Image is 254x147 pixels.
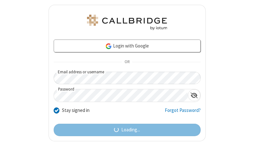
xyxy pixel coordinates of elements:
img: Astra [86,15,168,30]
button: Loading... [54,124,201,136]
input: Password [54,89,188,102]
img: google-icon.png [105,43,112,50]
input: Email address or username [54,72,201,84]
a: Login with Google [54,40,201,52]
span: OR [122,58,132,67]
span: Loading... [121,126,140,134]
div: Show password [188,89,200,101]
label: Stay signed in [62,107,90,114]
a: Forgot Password? [165,107,201,119]
iframe: Chat [238,130,249,143]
